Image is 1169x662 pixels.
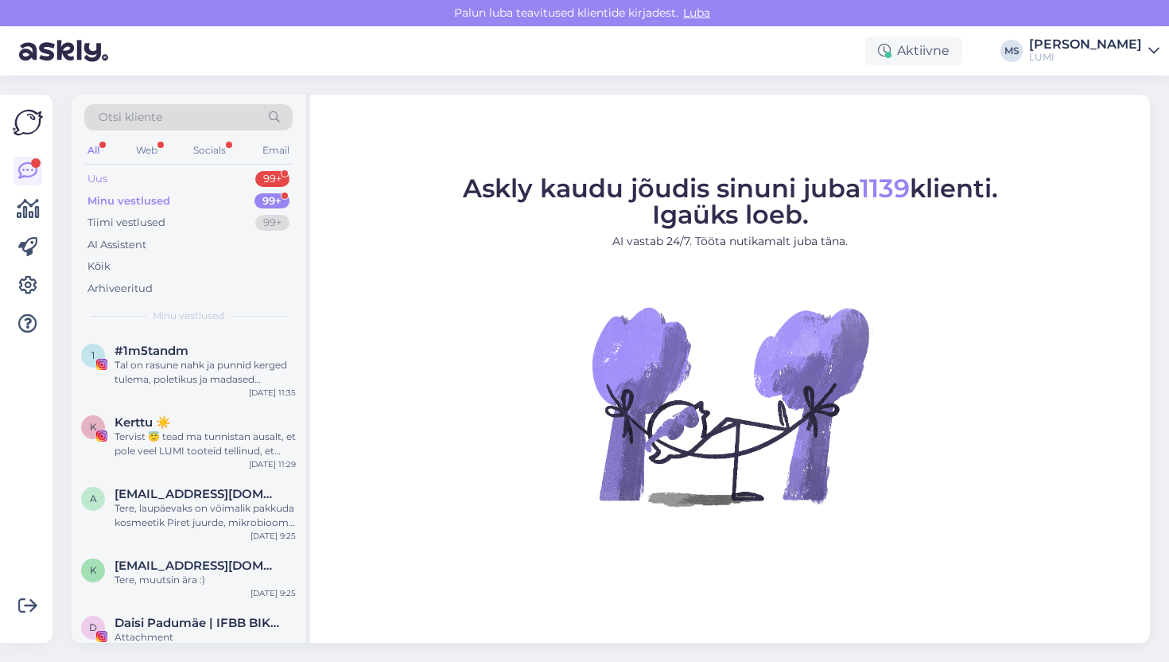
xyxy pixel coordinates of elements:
span: Askly kaudu jõudis sinuni juba klienti. Igaüks loeb. [463,173,998,230]
div: Tere, laupäevaks on võimalik pakkuda kosmeetik Piret juurde, mikrobioomi taastavasse näohooldusesse. [115,501,296,530]
div: Uus [87,171,107,187]
span: k [90,564,97,576]
div: [DATE] 9:25 [250,587,296,599]
span: #1m5tandm [115,344,188,358]
div: Arhiveeritud [87,281,153,297]
div: 99+ [255,215,289,231]
span: Daisi Padumäe | IFBB BIKINI 🇪🇪 [115,616,280,630]
div: 99+ [255,171,289,187]
div: Aktiivne [865,37,962,65]
img: Askly Logo [13,107,43,138]
div: 99+ [254,193,289,209]
span: 1139 [860,173,910,204]
span: a [90,493,97,504]
div: Tal on rasune nahk ja punnid kerged tulema, poletikus ja madased enamasti, tundub et habemepiirko... [115,358,296,387]
div: Tiimi vestlused [87,215,165,231]
span: avesoon@gmail.com [115,487,280,501]
div: [DATE] 9:25 [250,530,296,542]
img: No Chat active [587,263,873,549]
span: Minu vestlused [153,309,224,323]
div: [DATE] 11:29 [249,458,296,470]
div: Tervist 😇 tead ma tunnistan ausalt, et pole veel LUMI tooteid tellinud, et hakkaks proovima ja te... [115,430,296,458]
span: Otsi kliente [99,109,162,126]
div: Minu vestlused [87,193,170,209]
p: AI vastab 24/7. Tööta nutikamalt juba täna. [463,233,998,250]
div: LUMI [1029,51,1142,64]
div: [PERSON_NAME] [1029,38,1142,51]
div: Web [133,140,161,161]
span: K [90,421,97,433]
div: Tere, muutsin ära :) [115,573,296,587]
div: Socials [190,140,229,161]
div: [DATE] 11:35 [249,387,296,399]
div: All [84,140,103,161]
div: MS [1000,40,1023,62]
div: Attachment [115,630,296,644]
div: Email [259,140,293,161]
span: Luba [678,6,715,20]
span: 1 [91,349,95,361]
div: AI Assistent [87,237,146,253]
div: Kõik [87,259,111,275]
span: Kerttu ☀️ [115,415,171,430]
span: D [89,621,97,633]
span: kertukibal284@gmail.com [115,559,280,573]
a: [PERSON_NAME]LUMI [1029,38,1159,64]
